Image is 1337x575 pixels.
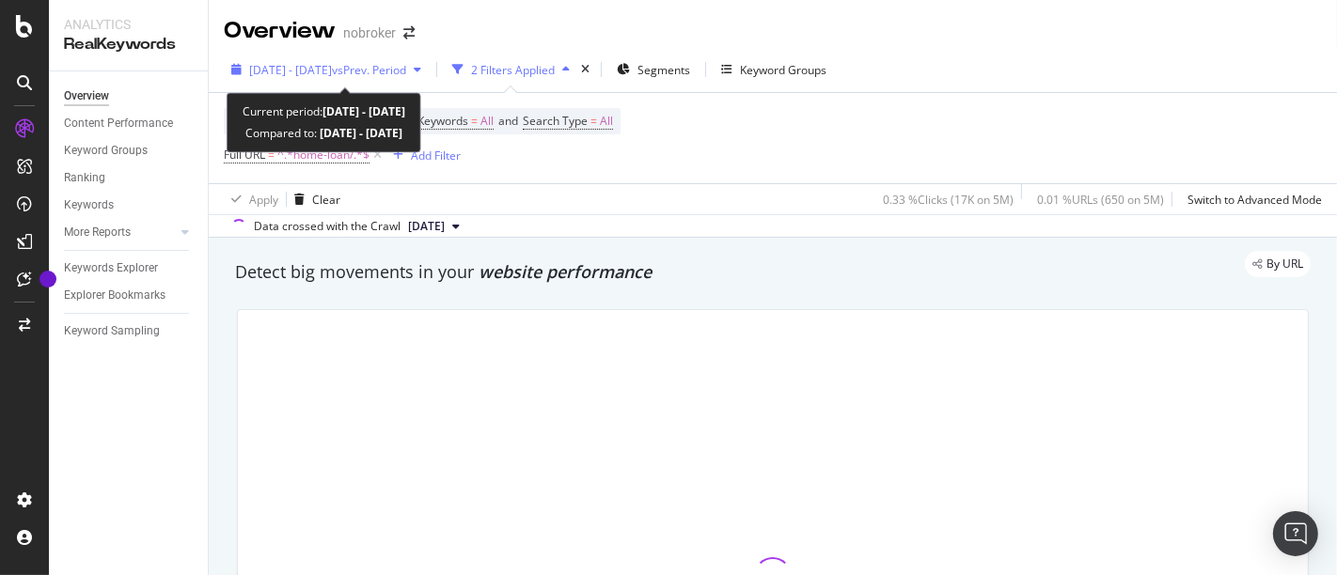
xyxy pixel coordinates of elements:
button: Keyword Groups [714,54,834,85]
button: [DATE] [401,215,467,238]
button: Clear [287,184,340,214]
a: Content Performance [64,114,195,133]
div: More Reports [64,223,131,242]
button: Apply [224,184,278,214]
div: Overview [64,86,109,106]
div: Data crossed with the Crawl [254,218,401,235]
span: ^.*home-loan/.*$ [277,142,370,168]
div: Keywords [64,195,114,215]
div: RealKeywords [64,34,193,55]
div: times [577,60,593,79]
div: Analytics [64,15,193,34]
div: Keyword Groups [740,62,826,78]
span: = [471,113,478,129]
span: [DATE] - [DATE] [249,62,332,78]
div: nobroker [343,23,396,42]
button: Segments [609,54,698,85]
div: Keyword Sampling [64,321,160,341]
a: Overview [64,86,195,106]
div: Overview [224,15,336,47]
div: Keywords Explorer [64,258,158,278]
b: [DATE] - [DATE] [317,126,402,142]
button: Switch to Advanced Mode [1180,184,1322,214]
a: Ranking [64,168,195,188]
span: = [590,113,597,129]
span: All [600,108,613,134]
span: Full URL [224,147,265,163]
span: and [498,113,518,129]
div: 2 Filters Applied [471,62,555,78]
div: Switch to Advanced Mode [1188,192,1322,208]
a: Keyword Sampling [64,321,195,341]
div: Open Intercom Messenger [1273,511,1318,556]
a: Keywords Explorer [64,258,195,278]
div: Compared to: [245,123,402,145]
div: Current period: [243,101,405,123]
div: Clear [312,192,340,208]
a: More Reports [64,223,176,242]
div: 0.33 % Clicks ( 17K on 5M ) [883,192,1014,208]
span: 2025 Jul. 7th [408,218,445,235]
div: Keyword Groups [64,141,148,161]
div: 0.01 % URLs ( 650 on 5M ) [1037,192,1164,208]
a: Keyword Groups [64,141,195,161]
button: Add Filter [385,144,461,166]
div: Ranking [64,168,105,188]
div: Apply [249,192,278,208]
div: Content Performance [64,114,173,133]
span: = [268,147,275,163]
div: Add Filter [411,148,461,163]
span: vs Prev. Period [332,62,406,78]
span: By URL [1266,258,1303,270]
div: Explorer Bookmarks [64,286,165,305]
div: legacy label [1245,251,1311,277]
a: Keywords [64,195,195,215]
span: Search Type [523,113,588,129]
div: Tooltip anchor [39,271,56,287]
a: Explorer Bookmarks [64,286,195,305]
span: All [480,108,494,134]
span: Keywords [417,113,468,129]
div: arrow-right-arrow-left [403,26,415,39]
span: Segments [637,62,690,78]
button: 2 Filters Applied [445,54,577,85]
button: [DATE] - [DATE]vsPrev. Period [224,54,429,85]
b: [DATE] - [DATE] [322,104,405,120]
